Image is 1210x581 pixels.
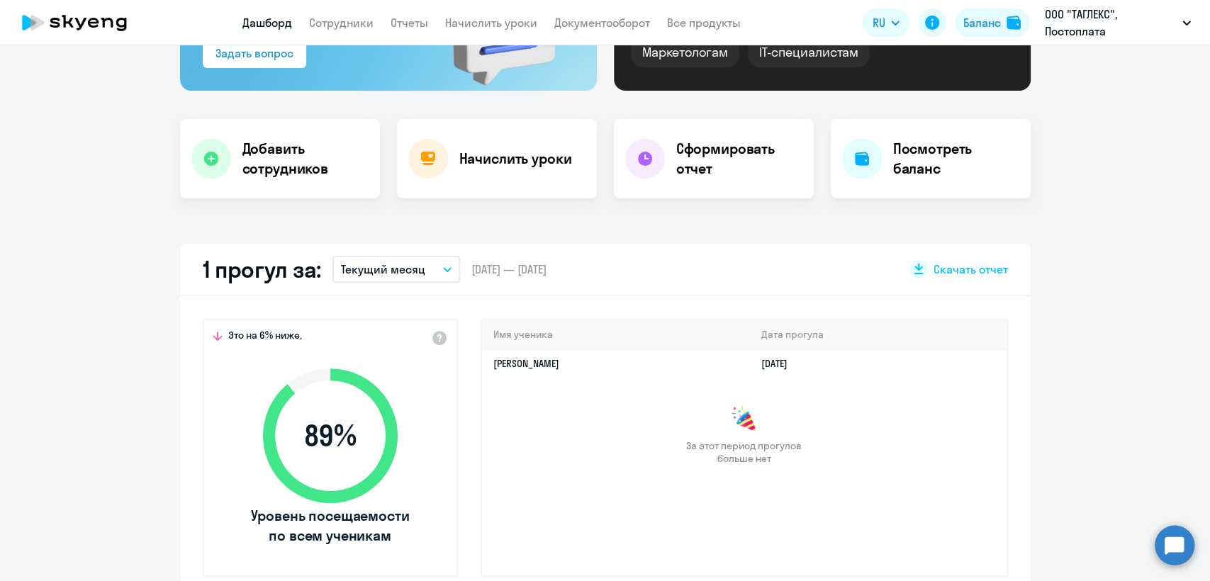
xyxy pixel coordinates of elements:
[1038,6,1198,40] button: ООО "ТАГЛЕКС", Постоплата
[242,16,292,30] a: Дашборд
[730,405,758,434] img: congrats
[203,40,306,68] button: Задать вопрос
[676,139,802,179] h4: Сформировать отчет
[761,357,799,370] a: [DATE]
[459,149,572,169] h4: Начислить уроки
[1007,16,1021,30] img: balance
[203,255,321,283] h2: 1 прогул за:
[667,16,741,30] a: Все продукты
[554,16,650,30] a: Документооборот
[750,320,1006,349] th: Дата прогула
[748,38,870,67] div: IT-специалистам
[249,506,412,546] span: Уровень посещаемости по всем ученикам
[685,439,804,465] span: За этот период прогулов больше нет
[332,256,460,283] button: Текущий месяц
[249,419,412,453] span: 89 %
[341,261,425,278] p: Текущий месяц
[893,139,1019,179] h4: Посмотреть баланс
[482,320,751,349] th: Имя ученика
[242,139,369,179] h4: Добавить сотрудников
[631,38,739,67] div: Маркетологам
[215,45,293,62] div: Задать вопрос
[309,16,374,30] a: Сотрудники
[955,9,1029,37] button: Балансbalance
[493,357,559,370] a: [PERSON_NAME]
[471,261,547,277] span: [DATE] — [DATE]
[391,16,428,30] a: Отчеты
[934,261,1008,277] span: Скачать отчет
[228,329,302,346] span: Это на 6% ниже,
[863,9,909,37] button: RU
[963,14,1001,31] div: Баланс
[445,16,537,30] a: Начислить уроки
[1045,6,1177,40] p: ООО "ТАГЛЕКС", Постоплата
[873,14,885,31] span: RU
